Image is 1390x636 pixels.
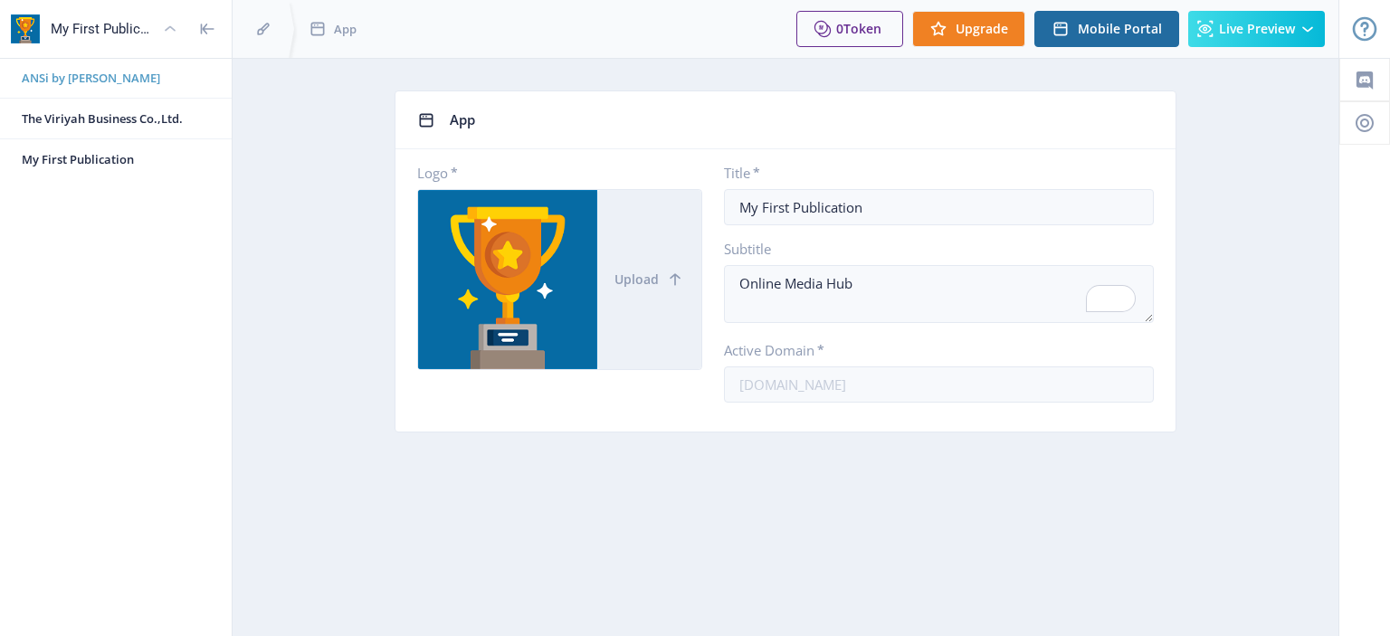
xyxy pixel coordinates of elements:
[724,189,1154,225] input: Enter Title
[22,69,224,87] span: ANSi by [PERSON_NAME]
[11,14,40,43] img: app-icon.png
[724,240,1139,258] label: Subtitle
[51,9,156,49] div: My First Publication
[417,164,688,182] label: Logo
[1078,22,1162,36] span: Mobile Portal
[724,164,1139,182] label: Title
[22,150,224,168] span: My First Publication
[450,106,1154,134] div: App
[1034,11,1179,47] button: Mobile Portal
[1219,22,1295,36] span: Live Preview
[22,109,224,128] span: The Viriyah Business Co.,Ltd.
[956,22,1008,36] span: Upgrade
[1188,11,1325,47] button: Live Preview
[724,341,1139,359] label: Active Domain
[724,265,1154,323] textarea: To enrich screen reader interactions, please activate Accessibility in Grammarly extension settings
[796,11,903,47] button: 0Token
[334,20,357,38] span: App
[724,366,1154,403] input: Enter Domain
[843,20,881,37] span: Token
[597,190,701,369] button: Upload
[614,272,659,287] span: Upload
[912,11,1025,47] button: Upgrade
